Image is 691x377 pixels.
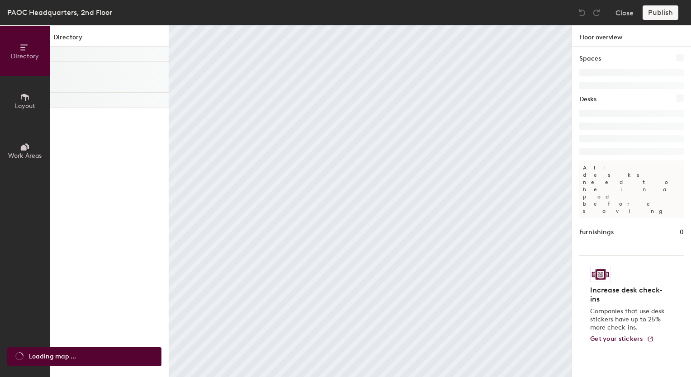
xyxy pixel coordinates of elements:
span: Layout [15,102,35,110]
h1: Spaces [579,54,601,64]
canvas: Map [169,25,572,377]
h1: Directory [50,33,169,47]
div: PAOC Headquarters, 2nd Floor [7,7,112,18]
button: Close [615,5,634,20]
span: Loading map ... [29,352,76,362]
span: Work Areas [8,152,42,160]
h1: Furnishings [579,227,614,237]
img: Undo [577,8,587,17]
img: Redo [592,8,601,17]
h1: Desks [579,94,596,104]
img: Sticker logo [590,267,611,282]
h4: Increase desk check-ins [590,286,667,304]
p: Companies that use desk stickers have up to 25% more check-ins. [590,307,667,332]
span: Get your stickers [590,335,643,343]
a: Get your stickers [590,335,654,343]
h1: Floor overview [572,25,691,47]
span: Directory [11,52,39,60]
h1: 0 [680,227,684,237]
p: All desks need to be in a pod before saving [579,160,684,218]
